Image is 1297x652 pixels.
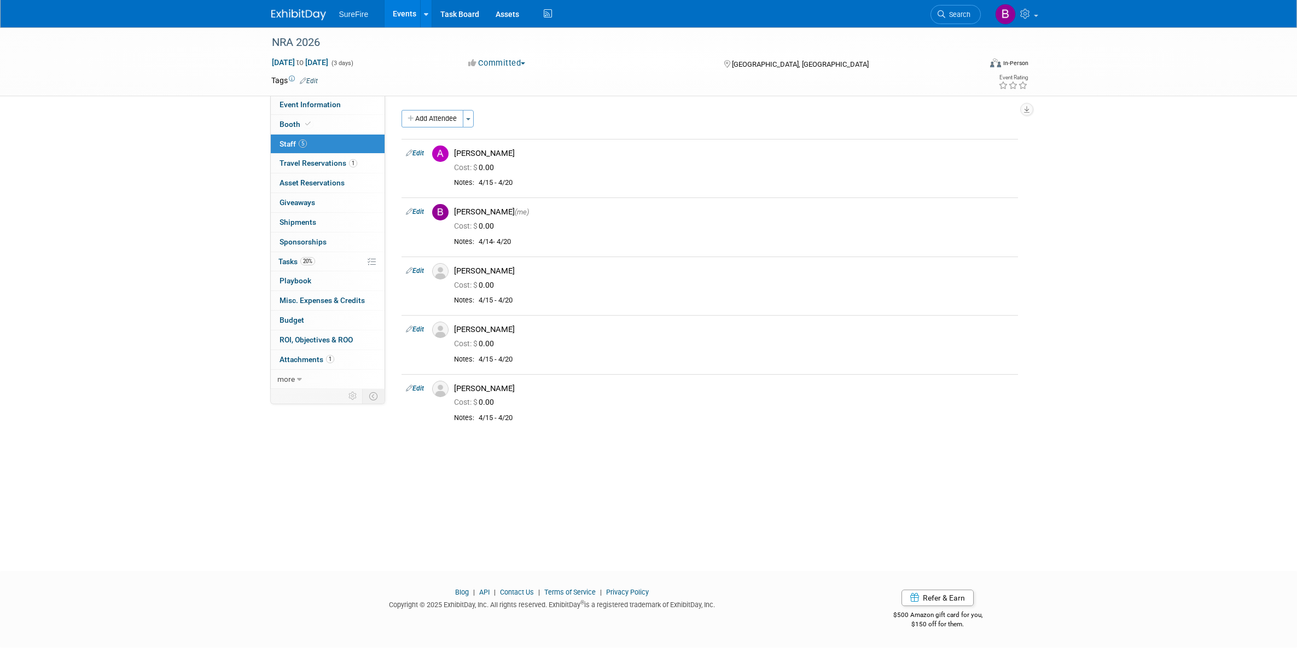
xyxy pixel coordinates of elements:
img: Associate-Profile-5.png [432,263,449,280]
div: [PERSON_NAME] [454,207,1014,217]
div: [PERSON_NAME] [454,324,1014,335]
a: Tasks20% [271,252,385,271]
td: Personalize Event Tab Strip [344,389,363,403]
span: Cost: $ [454,163,479,172]
span: [DATE] [DATE] [271,57,329,67]
span: | [536,588,543,596]
a: Refer & Earn [901,590,974,606]
span: Travel Reservations [280,159,357,167]
div: In-Person [1003,59,1028,67]
span: more [277,375,295,383]
span: Attachments [280,355,334,364]
div: $150 off for them. [850,620,1026,629]
div: 4/15 - 4/20 [479,414,1014,423]
div: Notes: [454,296,474,305]
a: Edit [406,149,424,157]
div: [PERSON_NAME] [454,266,1014,276]
span: 20% [300,257,315,265]
img: ExhibitDay [271,9,326,20]
img: Associate-Profile-5.png [432,322,449,338]
span: 0.00 [454,281,498,289]
span: Cost: $ [454,398,479,406]
span: (3 days) [330,60,353,67]
a: Travel Reservations1 [271,154,385,173]
div: $500 Amazon gift card for you, [850,603,1026,628]
span: Giveaways [280,198,315,207]
span: Cost: $ [454,222,479,230]
sup: ® [580,599,584,606]
span: Search [945,10,970,19]
span: Playbook [280,276,311,285]
span: to [295,58,305,67]
div: 4/14- 4/20 [479,237,1014,247]
a: Sponsorships [271,232,385,252]
span: 1 [326,355,334,363]
div: [PERSON_NAME] [454,148,1014,159]
span: 0.00 [454,163,498,172]
span: ROI, Objectives & ROO [280,335,353,344]
span: Cost: $ [454,339,479,348]
a: Edit [406,325,424,333]
i: Booth reservation complete [305,121,311,127]
div: 4/15 - 4/20 [479,296,1014,305]
button: Committed [464,57,530,69]
a: Edit [406,208,424,216]
span: Staff [280,139,307,148]
a: more [271,370,385,389]
a: Event Information [271,95,385,114]
img: Associate-Profile-5.png [432,381,449,397]
img: Bree Yoshikawa [995,4,1016,25]
div: Copyright © 2025 ExhibitDay, Inc. All rights reserved. ExhibitDay is a registered trademark of Ex... [271,597,834,610]
a: Search [930,5,981,24]
div: Notes: [454,178,474,187]
div: Event Format [916,57,1029,73]
a: Playbook [271,271,385,290]
div: Notes: [454,414,474,422]
a: Budget [271,311,385,330]
div: Notes: [454,355,474,364]
span: Cost: $ [454,281,479,289]
img: A.jpg [432,145,449,162]
a: Shipments [271,213,385,232]
span: Budget [280,316,304,324]
span: Misc. Expenses & Credits [280,296,365,305]
a: Asset Reservations [271,173,385,193]
a: Booth [271,115,385,134]
a: ROI, Objectives & ROO [271,330,385,350]
span: Event Information [280,100,341,109]
span: | [597,588,604,596]
span: 0.00 [454,339,498,348]
a: Contact Us [500,588,534,596]
a: Edit [406,385,424,392]
a: Misc. Expenses & Credits [271,291,385,310]
span: Shipments [280,218,316,226]
div: Notes: [454,237,474,246]
a: Attachments1 [271,350,385,369]
span: | [491,588,498,596]
span: 0.00 [454,398,498,406]
a: Blog [455,588,469,596]
span: Asset Reservations [280,178,345,187]
span: Sponsorships [280,237,327,246]
td: Tags [271,75,318,86]
span: 0.00 [454,222,498,230]
span: 5 [299,139,307,148]
span: Booth [280,120,313,129]
img: Format-Inperson.png [990,59,1001,67]
div: NRA 2026 [268,33,964,53]
a: Giveaways [271,193,385,212]
span: | [470,588,478,596]
a: Staff5 [271,135,385,154]
img: B.jpg [432,204,449,220]
a: Edit [406,267,424,275]
span: SureFire [339,10,369,19]
div: Event Rating [998,75,1028,80]
span: (me) [515,208,529,216]
div: 4/15 - 4/20 [479,355,1014,364]
div: 4/15 - 4/20 [479,178,1014,188]
a: Terms of Service [544,588,596,596]
a: Edit [300,77,318,85]
a: API [479,588,490,596]
div: [PERSON_NAME] [454,383,1014,394]
td: Toggle Event Tabs [362,389,385,403]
